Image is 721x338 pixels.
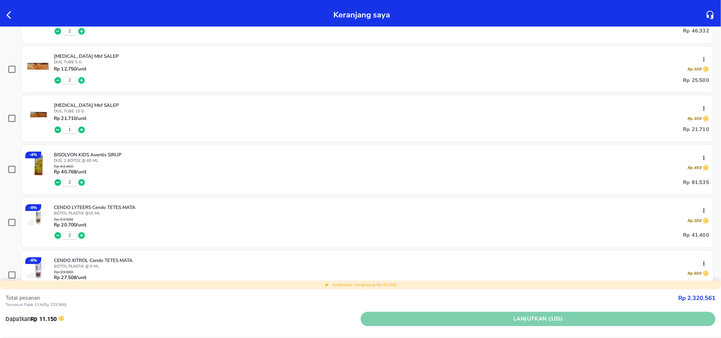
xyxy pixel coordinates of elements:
p: CENDO XITROL Cendo TETES MATA [54,257,703,264]
img: CENDO XITROL Cendo TETES MATA [25,257,51,283]
p: Rp 600 [687,271,701,276]
div: - 4 % [25,152,41,158]
p: DUS, 1 BOTOL @ 60 ML [54,158,709,163]
p: DUS, TUBE 5 G [54,59,709,65]
img: BETADINE Mbf SALEP [25,53,51,79]
button: 1 [68,127,71,133]
p: Rp 100 [687,116,701,122]
div: - 8 % [25,204,41,211]
div: - 8 % [25,257,41,264]
img: BETADINE Mbf SALEP [25,102,51,128]
p: Rp 22.500 [54,218,86,222]
p: [MEDICAL_DATA] Mbf SALEP [54,102,703,108]
p: Rp 27.508 /unit [54,275,86,280]
p: Rp 450 [687,165,701,171]
p: Rp 40.768 /unit [54,169,86,175]
img: CENDO LYTEERS Cendo TETES MATA [25,204,51,230]
p: Rp 46.332 [683,27,709,36]
img: total discount [325,283,329,287]
button: 2 [68,233,71,238]
p: Rp 100 [687,66,701,72]
p: Total pesanan [6,294,678,302]
p: BOTOL PLASTIK @15 ML [54,211,709,216]
p: BOTOL PLASTIK @ 5 ML [54,264,709,269]
p: CENDO LYTEERS Cendo TETES MATA [54,204,703,211]
p: Rp 21.710 /unit [54,116,86,121]
p: Rp 42.466 [54,165,86,169]
p: Termasuk Pajak 11% ( Rp 229.966 ) [6,302,678,308]
button: 2 [68,28,71,34]
button: Lanjutkan (105) [361,312,716,327]
p: Rp 12.750 /unit [54,66,86,72]
img: BISOLVON KIDS Aventis SIRUP [25,152,51,178]
p: Keranjang saya [333,8,390,22]
p: Rp 200 [687,218,701,224]
button: 2 [68,180,71,185]
p: Rp 41.400 [683,231,709,240]
button: 2 [68,78,71,83]
p: Rp 81.535 [683,178,709,187]
p: Dapatkan [6,315,361,323]
p: Rp 20.700 /unit [54,222,86,228]
p: [MEDICAL_DATA] Mbf SALEP [54,53,703,59]
p: Rp 29.900 [54,270,86,275]
span: Lanjutkan (105) [364,314,713,324]
p: Rp 25.500 [683,76,709,85]
p: BISOLVON KIDS Aventis SIRUP [54,152,703,158]
strong: Rp 2.320.561 [678,294,715,302]
p: Rp 21.710 [683,125,709,135]
p: DUS, TUBE 10 G [54,108,709,114]
strong: Rp 11.150 [30,315,57,323]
